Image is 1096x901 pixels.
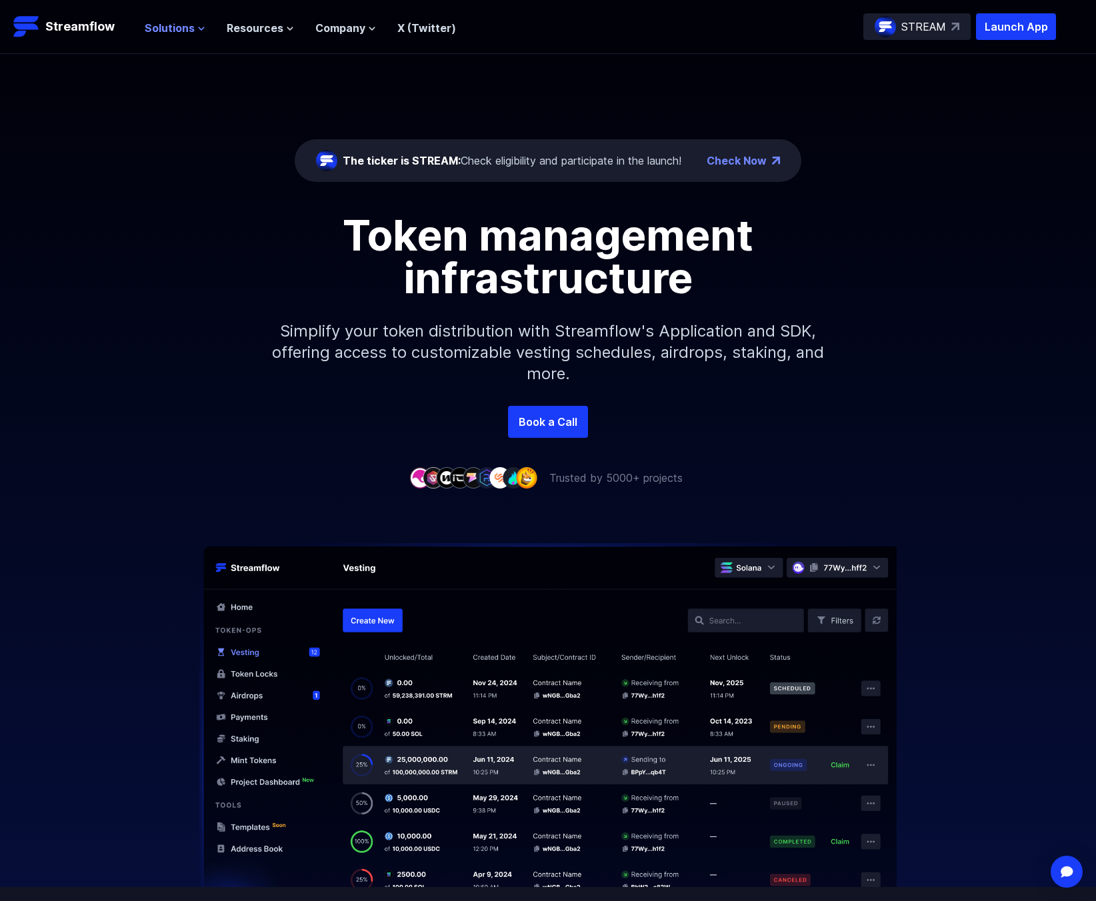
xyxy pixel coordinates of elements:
[875,16,896,37] img: streamflow-logo-circle.png
[436,467,457,488] img: company-3
[707,153,767,169] a: Check Now
[316,150,337,171] img: streamflow-logo-circle.png
[423,467,444,488] img: company-2
[516,467,537,488] img: company-9
[145,20,205,36] button: Solutions
[145,20,195,36] span: Solutions
[121,543,975,887] img: Hero Image
[227,20,294,36] button: Resources
[315,20,365,36] span: Company
[397,21,456,35] a: X (Twitter)
[261,299,835,406] p: Simplify your token distribution with Streamflow's Application and SDK, offering access to custom...
[476,467,497,488] img: company-6
[248,214,848,299] h1: Token management infrastructure
[901,19,946,35] p: STREAM
[463,467,484,488] img: company-5
[227,20,283,36] span: Resources
[343,154,461,167] span: The ticker is STREAM:
[772,157,780,165] img: top-right-arrow.png
[45,17,115,36] p: Streamflow
[449,467,471,488] img: company-4
[489,467,511,488] img: company-7
[863,13,971,40] a: STREAM
[549,470,683,486] p: Trusted by 5000+ projects
[503,467,524,488] img: company-8
[976,13,1056,40] button: Launch App
[13,13,40,40] img: Streamflow Logo
[409,467,431,488] img: company-1
[508,406,588,438] a: Book a Call
[951,23,959,31] img: top-right-arrow.svg
[343,153,681,169] div: Check eligibility and participate in the launch!
[1051,856,1083,888] div: Open Intercom Messenger
[315,20,376,36] button: Company
[13,13,131,40] a: Streamflow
